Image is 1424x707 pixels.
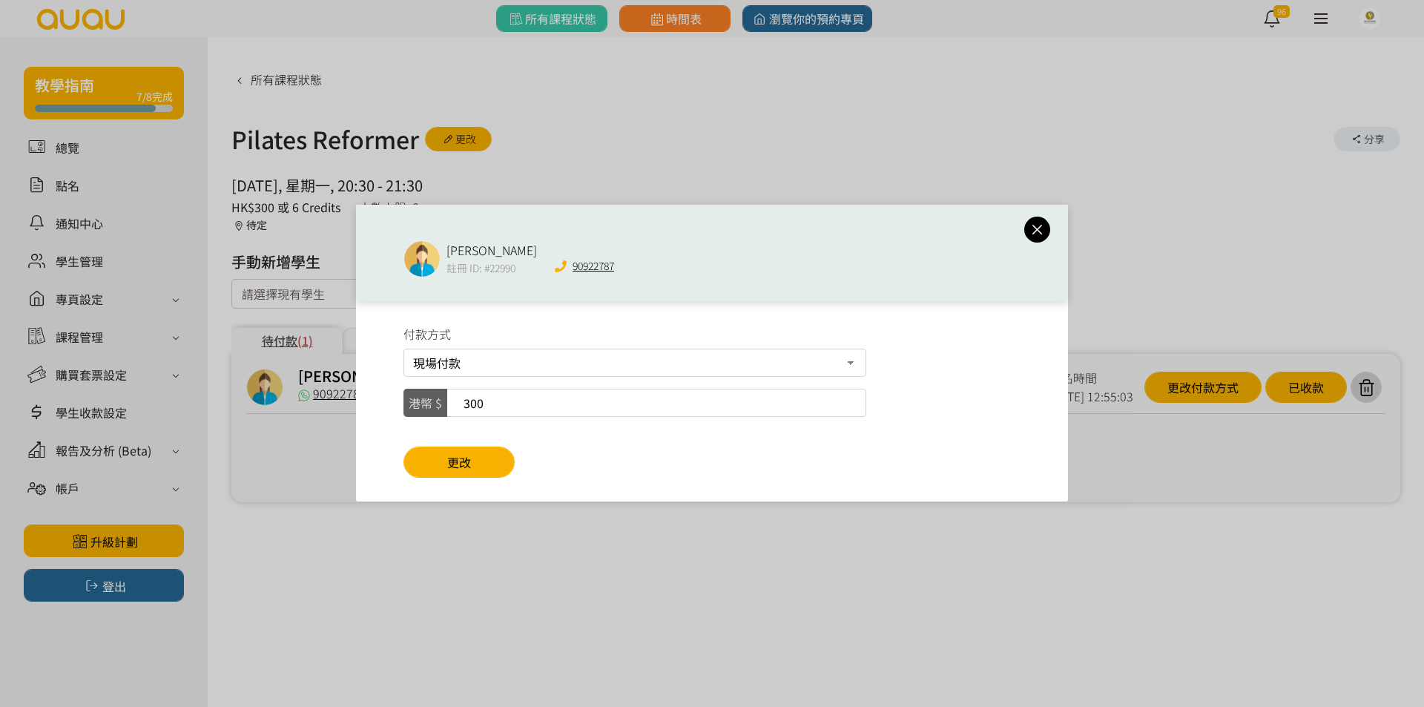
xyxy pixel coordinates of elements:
[403,447,515,478] button: 更改
[403,240,537,277] a: [PERSON_NAME] 註冊 ID: #22990
[409,394,442,412] span: 港幣 $
[555,257,614,274] a: 90922787
[573,257,614,274] span: 90922787
[446,259,537,277] span: 註冊 ID: #22990
[446,242,537,259] div: [PERSON_NAME]
[447,453,471,471] span: 更改
[403,325,451,343] label: 付款方式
